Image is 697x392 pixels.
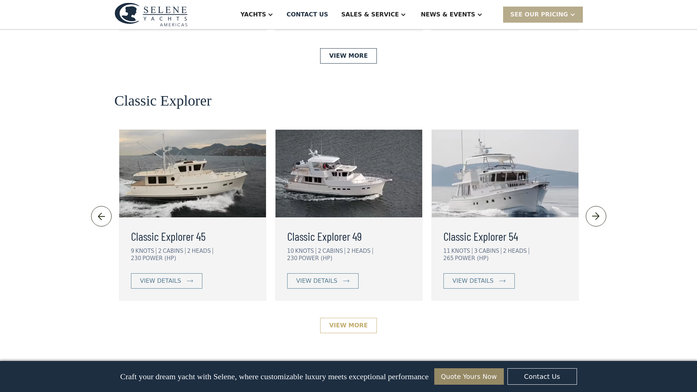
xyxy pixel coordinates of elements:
div: KNOTS [295,248,316,254]
div: 3 [474,248,478,254]
div: view details [453,277,494,285]
div: 2 [158,248,162,254]
a: view details [443,273,515,289]
a: Contact Us [507,368,577,385]
div: SEE Our Pricing [510,10,568,19]
a: View More [320,48,377,64]
img: icon [187,279,193,282]
div: 10 [287,248,294,254]
img: long range motor yachts [276,130,422,217]
img: logo [115,3,188,26]
div: News & EVENTS [421,10,475,19]
div: KNOTS [451,248,472,254]
div: HEADS [508,248,529,254]
a: View More [320,318,377,333]
img: long range motor yachts [119,130,266,217]
a: Classic Explorer 54 [443,227,567,245]
div: CABINS [322,248,345,254]
h2: Classic Explorer [115,93,212,109]
div: POWER (HP) [455,255,488,262]
a: Classic Explorer 49 [287,227,411,245]
div: KNOTS [135,248,156,254]
div: POWER (HP) [299,255,332,262]
div: HEADS [352,248,373,254]
img: icon [343,279,349,282]
a: Quote Yours Now [434,368,504,385]
div: Contact US [286,10,328,19]
img: icon [499,279,506,282]
img: icon [590,210,602,222]
div: 2 [347,248,351,254]
div: CABINS [479,248,501,254]
div: 230 [131,255,142,262]
div: 265 [443,255,454,262]
a: Classic Explorer 45 [131,227,254,245]
div: 230 [287,255,298,262]
div: Yachts [240,10,266,19]
a: view details [287,273,359,289]
img: icon [95,210,107,222]
div: view details [140,277,181,285]
div: view details [296,277,337,285]
div: 2 [503,248,507,254]
div: Sales & Service [341,10,399,19]
a: view details [131,273,202,289]
div: CABINS [163,248,186,254]
div: 9 [131,248,135,254]
img: long range motor yachts [432,130,578,217]
div: POWER (HP) [142,255,176,262]
div: 2 [318,248,322,254]
div: 11 [443,248,450,254]
div: SEE Our Pricing [503,7,583,22]
div: HEADS [192,248,213,254]
p: Craft your dream yacht with Selene, where customizable luxury meets exceptional performance [120,372,428,381]
div: 2 [187,248,191,254]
